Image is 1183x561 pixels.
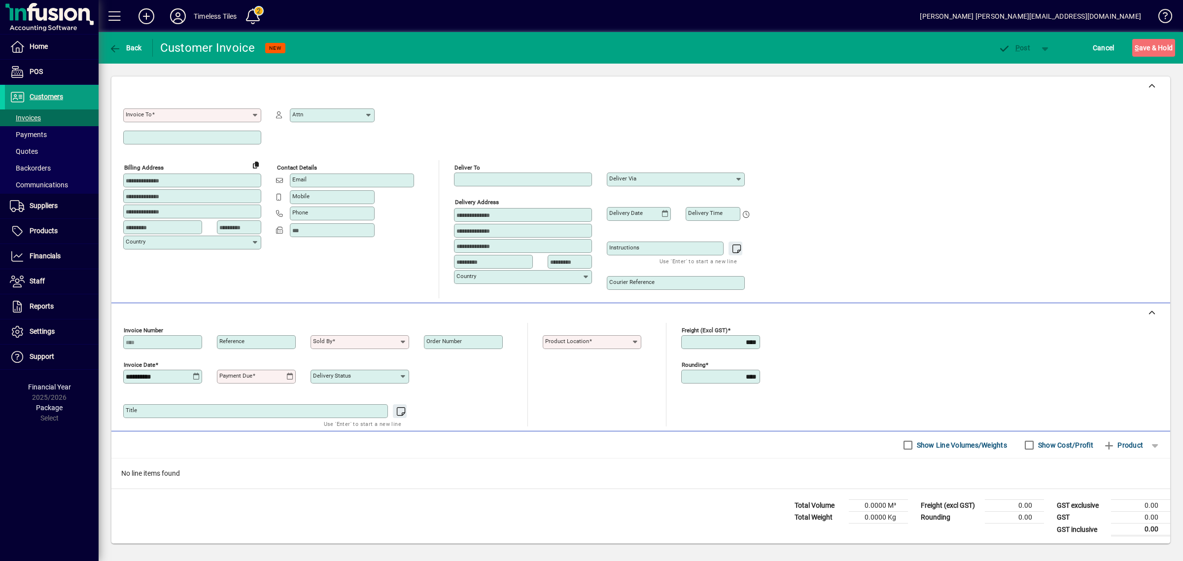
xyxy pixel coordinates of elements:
mat-label: Order number [426,338,462,345]
span: Home [30,42,48,50]
button: Save & Hold [1132,39,1175,57]
td: 0.0000 M³ [849,500,908,512]
mat-label: Delivery time [688,210,723,216]
button: Product [1098,436,1148,454]
span: ost [998,44,1030,52]
app-page-header-button: Back [99,39,153,57]
div: No line items found [111,458,1170,489]
mat-label: Courier Reference [609,279,655,285]
mat-label: Title [126,407,137,414]
a: Home [5,35,99,59]
mat-label: Deliver via [609,175,636,182]
span: Support [30,352,54,360]
span: Communications [10,181,68,189]
span: Payments [10,131,47,139]
mat-label: Phone [292,209,308,216]
a: Knowledge Base [1151,2,1171,34]
span: S [1135,44,1139,52]
td: Total Volume [790,500,849,512]
mat-label: Attn [292,111,303,118]
mat-label: Instructions [609,244,639,251]
a: Quotes [5,143,99,160]
mat-label: Invoice number [124,327,163,334]
span: Invoices [10,114,41,122]
a: Settings [5,319,99,344]
mat-label: Invoice date [124,361,155,368]
button: Cancel [1090,39,1117,57]
button: Post [993,39,1035,57]
button: Profile [162,7,194,25]
mat-label: Delivery status [313,372,351,379]
span: Backorders [10,164,51,172]
a: Invoices [5,109,99,126]
mat-label: Deliver To [454,164,480,171]
span: P [1015,44,1020,52]
mat-label: Email [292,176,307,183]
mat-label: Mobile [292,193,310,200]
span: Quotes [10,147,38,155]
td: Rounding [916,512,985,524]
td: Total Weight [790,512,849,524]
span: Suppliers [30,202,58,210]
mat-label: Sold by [313,338,332,345]
label: Show Line Volumes/Weights [915,440,1007,450]
a: Suppliers [5,194,99,218]
td: GST [1052,512,1111,524]
mat-label: Country [126,238,145,245]
a: Support [5,345,99,369]
div: Timeless Tiles [194,8,237,24]
span: Product [1103,437,1143,453]
mat-label: Delivery date [609,210,643,216]
mat-label: Freight (excl GST) [682,327,728,334]
mat-label: Product location [545,338,589,345]
td: GST exclusive [1052,500,1111,512]
td: 0.00 [985,512,1044,524]
span: ave & Hold [1135,40,1173,56]
a: POS [5,60,99,84]
a: Reports [5,294,99,319]
a: Backorders [5,160,99,176]
td: 0.0000 Kg [849,512,908,524]
a: Products [5,219,99,244]
mat-hint: Use 'Enter' to start a new line [660,255,737,267]
div: [PERSON_NAME] [PERSON_NAME][EMAIL_ADDRESS][DOMAIN_NAME] [920,8,1141,24]
span: NEW [269,45,281,51]
span: Products [30,227,58,235]
mat-label: Rounding [682,361,705,368]
span: Back [109,44,142,52]
span: Cancel [1093,40,1114,56]
td: 0.00 [985,500,1044,512]
span: Settings [30,327,55,335]
span: Customers [30,93,63,101]
div: Customer Invoice [160,40,255,56]
mat-label: Country [456,273,476,280]
td: GST inclusive [1052,524,1111,536]
span: Package [36,404,63,412]
span: Financial Year [28,383,71,391]
td: 0.00 [1111,524,1170,536]
a: Financials [5,244,99,269]
span: Financials [30,252,61,260]
a: Communications [5,176,99,193]
a: Payments [5,126,99,143]
a: Staff [5,269,99,294]
td: 0.00 [1111,512,1170,524]
span: Reports [30,302,54,310]
td: 0.00 [1111,500,1170,512]
button: Back [106,39,144,57]
button: Add [131,7,162,25]
mat-label: Payment due [219,372,252,379]
label: Show Cost/Profit [1036,440,1093,450]
mat-hint: Use 'Enter' to start a new line [324,418,401,429]
span: POS [30,68,43,75]
span: Staff [30,277,45,285]
button: Copy to Delivery address [248,157,264,173]
td: Freight (excl GST) [916,500,985,512]
mat-label: Invoice To [126,111,152,118]
mat-label: Reference [219,338,244,345]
